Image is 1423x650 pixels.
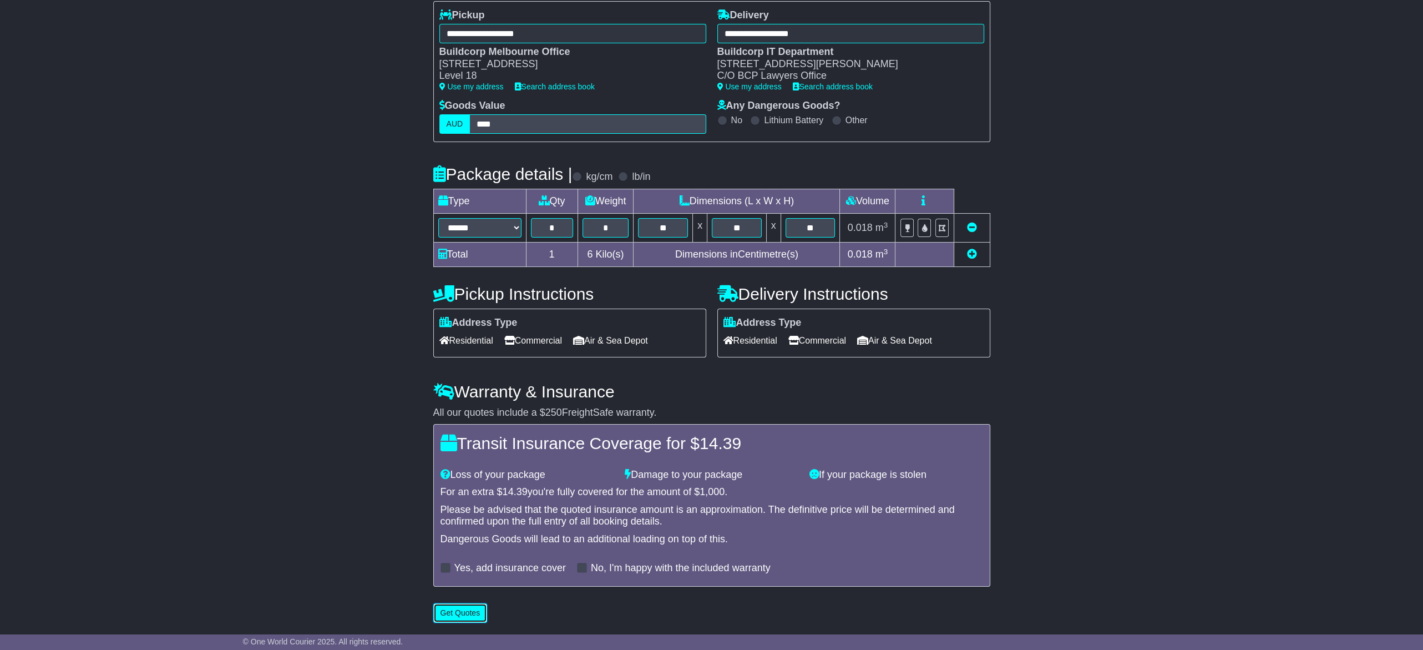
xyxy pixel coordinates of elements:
span: 6 [587,249,593,260]
label: Any Dangerous Goods? [717,100,840,112]
label: Other [845,115,868,125]
button: Get Quotes [433,603,488,623]
span: Commercial [504,332,562,349]
sup: 3 [884,248,888,256]
a: Add new item [967,249,977,260]
label: kg/cm [586,171,612,183]
label: Address Type [439,317,518,329]
div: For an extra $ you're fully covered for the amount of $ . [440,486,983,498]
span: Residential [723,332,777,349]
label: Yes, add insurance cover [454,562,566,575]
label: AUD [439,114,470,134]
div: [STREET_ADDRESS] [439,58,695,70]
h4: Delivery Instructions [717,285,990,303]
label: Pickup [439,9,485,22]
div: All our quotes include a $ FreightSafe warranty. [433,407,990,419]
a: Use my address [439,82,504,91]
label: Lithium Battery [764,115,823,125]
div: Damage to your package [619,469,804,481]
div: Buildcorp Melbourne Office [439,46,695,58]
a: Search address book [515,82,595,91]
label: No [731,115,742,125]
td: Qty [526,189,578,214]
div: Level 18 [439,70,695,82]
label: lb/in [632,171,650,183]
span: © One World Courier 2025. All rights reserved. [243,637,403,646]
span: m [875,222,888,233]
h4: Transit Insurance Coverage for $ [440,434,983,452]
div: C/O BCP Lawyers Office [717,70,973,82]
label: Delivery [717,9,769,22]
td: Total [433,243,526,267]
span: 1,000 [700,486,725,497]
a: Search address book [793,82,873,91]
td: Weight [578,189,634,214]
td: Kilo(s) [578,243,634,267]
div: Dangerous Goods will lead to an additional loading on top of this. [440,533,983,546]
span: Residential [439,332,493,349]
h4: Package details | [433,165,573,183]
div: Buildcorp IT Department [717,46,973,58]
td: Volume [840,189,895,214]
span: m [875,249,888,260]
span: Air & Sea Depot [857,332,932,349]
div: [STREET_ADDRESS][PERSON_NAME] [717,58,973,70]
h4: Warranty & Insurance [433,382,990,401]
span: 0.018 [848,222,873,233]
sup: 3 [884,221,888,229]
span: 14.39 [503,486,528,497]
td: Dimensions in Centimetre(s) [634,243,840,267]
td: 1 [526,243,578,267]
div: Loss of your package [435,469,620,481]
span: 0.018 [848,249,873,260]
label: No, I'm happy with the included warranty [591,562,771,575]
td: Type [433,189,526,214]
span: 250 [545,407,562,418]
span: Commercial [788,332,846,349]
h4: Pickup Instructions [433,285,706,303]
span: Air & Sea Depot [573,332,648,349]
a: Use my address [717,82,782,91]
a: Remove this item [967,222,977,233]
td: Dimensions (L x W x H) [634,189,840,214]
td: x [766,214,781,243]
div: If your package is stolen [804,469,989,481]
label: Goods Value [439,100,505,112]
td: x [693,214,707,243]
div: Please be advised that the quoted insurance amount is an approximation. The definitive price will... [440,504,983,528]
span: 14.39 [700,434,741,452]
label: Address Type [723,317,802,329]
